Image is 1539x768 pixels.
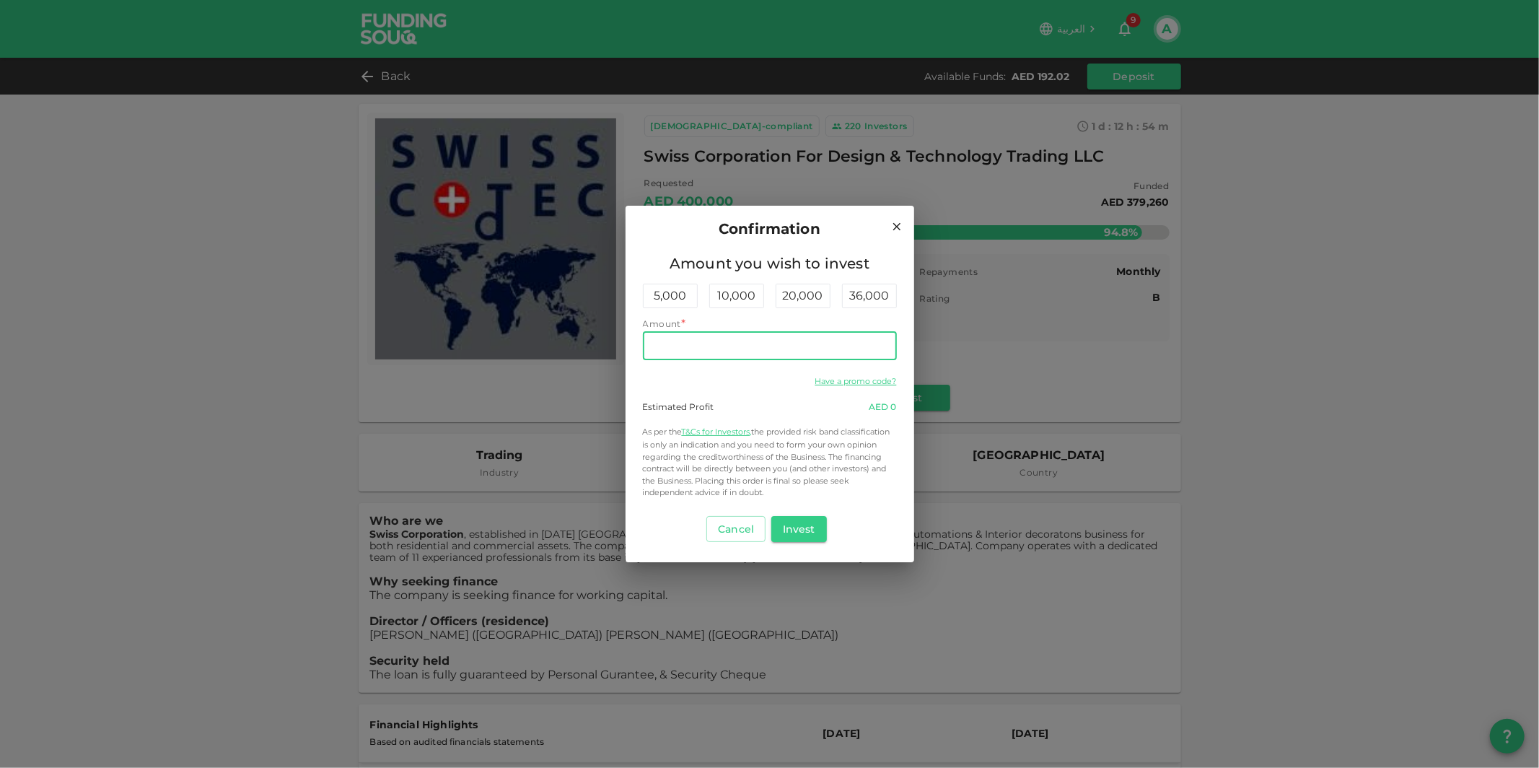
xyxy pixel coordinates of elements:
[643,425,897,499] p: the provided risk band classification is only an indication and you need to form your own opinion...
[643,318,681,329] span: Amount
[643,427,682,437] span: As per the
[869,401,889,412] span: AED
[719,217,820,240] span: Confirmation
[776,284,830,308] div: 20,000
[643,331,897,360] input: amount
[643,401,714,414] div: Estimated Profit
[643,252,897,275] span: Amount you wish to invest
[771,516,827,542] button: Invest
[682,427,752,437] a: T&Cs for Investors,
[842,284,897,308] div: 36,000
[709,284,764,308] div: 10,000
[869,401,897,414] div: 0
[815,376,897,386] a: Have a promo code?
[706,516,766,542] button: Cancel
[643,284,698,308] div: 5,000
